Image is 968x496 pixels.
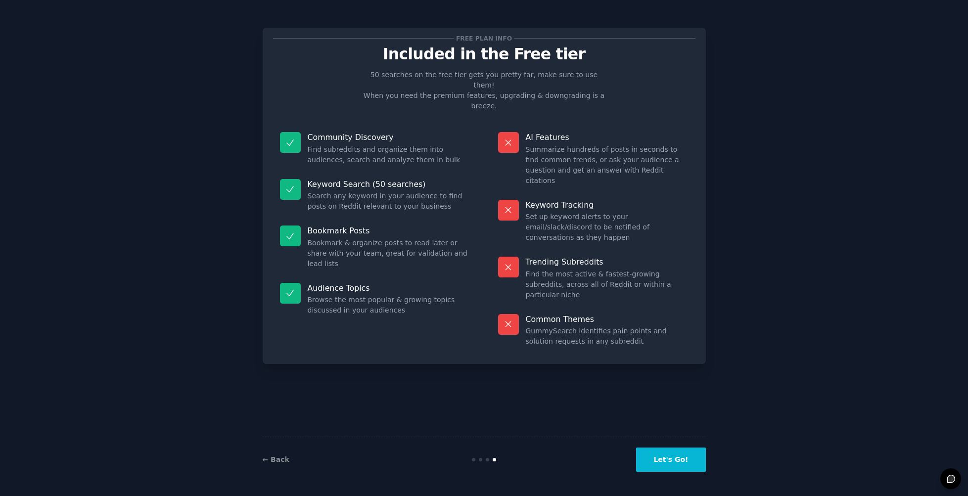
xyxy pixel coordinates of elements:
dd: Bookmark & organize posts to read later or share with your team, great for validation and lead lists [308,238,470,269]
p: Common Themes [526,314,689,324]
dd: Browse the most popular & growing topics discussed in your audiences [308,295,470,316]
p: Community Discovery [308,132,470,142]
p: Keyword Tracking [526,200,689,210]
p: Keyword Search (50 searches) [308,179,470,189]
dd: Set up keyword alerts to your email/slack/discord to be notified of conversations as they happen [526,212,689,243]
p: 50 searches on the free tier gets you pretty far, make sure to use them! When you need the premiu... [360,70,609,111]
p: Included in the Free tier [273,45,695,63]
a: ← Back [263,455,289,463]
p: Trending Subreddits [526,257,689,267]
p: AI Features [526,132,689,142]
dd: Summarize hundreds of posts in seconds to find common trends, or ask your audience a question and... [526,144,689,186]
dd: Search any keyword in your audience to find posts on Reddit relevant to your business [308,191,470,212]
dd: Find subreddits and organize them into audiences, search and analyze them in bulk [308,144,470,165]
button: Let's Go! [636,448,705,472]
span: Free plan info [454,33,513,44]
dd: Find the most active & fastest-growing subreddits, across all of Reddit or within a particular niche [526,269,689,300]
p: Bookmark Posts [308,225,470,236]
p: Audience Topics [308,283,470,293]
dd: GummySearch identifies pain points and solution requests in any subreddit [526,326,689,347]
